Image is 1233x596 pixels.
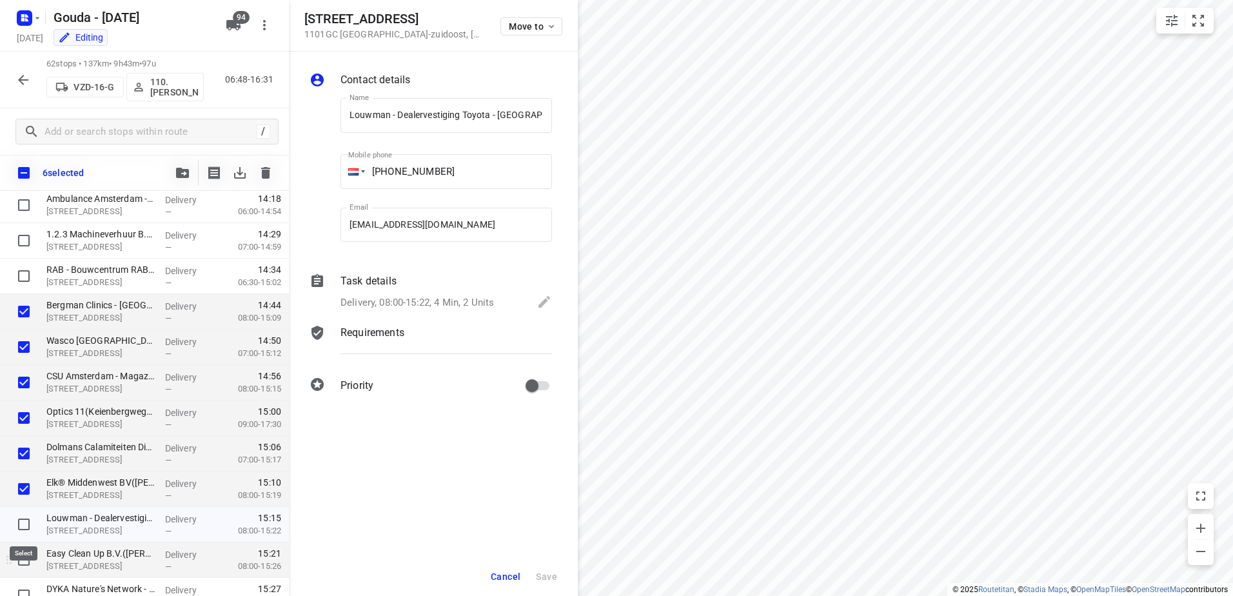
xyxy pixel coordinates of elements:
[11,228,37,253] span: Select
[256,124,270,139] div: /
[46,263,155,276] p: RAB - Bouwcentrum RAB [GEOGRAPHIC_DATA]([PERSON_NAME])
[11,299,37,324] span: Select
[46,192,155,205] p: Ambulance Amsterdam - Duivendrecht(Alex Smits)
[11,441,37,466] span: Select
[11,334,37,360] span: Select
[340,72,410,88] p: Contact details
[227,160,253,186] span: Download stops
[11,476,37,502] span: Select
[46,489,155,502] p: Keienbergweg 50, Amsterdam
[46,382,155,395] p: Keienbergweg 11, Amsterdam
[165,194,213,206] p: Delivery
[46,241,155,253] p: [STREET_ADDRESS]
[310,325,552,364] div: Requirements
[340,154,365,189] div: Netherlands: + 31
[165,371,213,384] p: Delivery
[340,154,552,189] input: 1 (702) 123-4567
[258,228,281,241] span: 14:29
[165,300,213,313] p: Delivery
[165,313,172,323] span: —
[258,476,281,489] span: 15:10
[165,562,172,571] span: —
[46,334,155,347] p: Wasco Nederland - Amsterdam Zuid Oost(Mohamed Coubaa)
[46,453,155,466] p: Keienbergweg 26, Amsterdam
[46,547,155,560] p: Easy Clean Up B.V.(Kiara Reynoso)
[348,152,392,159] label: Mobile phone
[340,378,373,393] p: Priority
[217,560,281,573] p: 08:00-15:26
[46,312,155,324] p: Keienbergweg 8, Amsterdam
[1023,585,1067,594] a: Stadia Maps
[139,59,142,68] span: •
[304,12,485,26] h5: [STREET_ADDRESS]
[165,491,172,501] span: —
[11,370,37,395] span: Select
[142,59,155,68] span: 97u
[1132,585,1185,594] a: OpenStreetMap
[165,513,213,526] p: Delivery
[165,455,172,465] span: —
[165,243,172,252] span: —
[340,273,397,289] p: Task details
[1076,585,1126,594] a: OpenMapTiles
[43,168,84,178] p: 6 selected
[46,228,155,241] p: 1.2.3 Machineverhuur B.V. - Locatie Amsterdam(Janneke Reekers)
[233,11,250,24] span: 94
[217,241,281,253] p: 07:00-14:59
[217,489,281,502] p: 08:00-15:19
[258,263,281,276] span: 14:34
[253,160,279,186] span: Delete stops
[217,418,281,431] p: 09:00-17:30
[217,276,281,289] p: 06:30-15:02
[165,548,213,561] p: Delivery
[46,370,155,382] p: CSU Amsterdam - Magazijn(Ali Ait Khamji)
[225,73,279,86] p: 06:48-16:31
[509,21,557,32] span: Move to
[978,585,1014,594] a: Routetitan
[952,585,1228,594] li: © 2025 , © , © © contributors
[1156,8,1214,34] div: small contained button group
[217,524,281,537] p: 08:00-15:22
[165,349,172,359] span: —
[165,526,172,536] span: —
[165,229,213,242] p: Delivery
[217,382,281,395] p: 08:00-15:15
[217,453,281,466] p: 07:00-15:17
[11,547,37,573] span: Select
[310,72,552,90] div: Contact details
[46,441,155,453] p: Dolmans Calamiteiten Diensten - Amsterdam - Keienbergweg(Danny Hartog)
[165,406,213,419] p: Delivery
[165,442,213,455] p: Delivery
[46,58,204,70] p: 62 stops • 137km • 9h43m
[46,205,155,218] p: Van der Madeweg 55, Amsterdam
[201,160,227,186] button: Print shipping labels
[258,405,281,418] span: 15:00
[46,77,124,97] button: VZD-16-G
[217,347,281,360] p: 07:00-15:12
[258,334,281,347] span: 14:50
[221,12,246,38] button: 94
[11,192,37,218] span: Select
[46,347,155,360] p: [STREET_ADDRESS]
[46,476,155,489] p: Elk® Middenwest BV(Karin Zincken)
[165,207,172,217] span: —
[46,524,155,537] p: Keienbergweg 64, Amsterdam-zuidoost
[217,205,281,218] p: 06:00-14:54
[258,441,281,453] span: 15:06
[46,560,155,573] p: Kollenbergweg 78, Amsterdam
[258,582,281,595] span: 15:27
[126,73,204,101] button: 110.[PERSON_NAME]
[46,405,155,418] p: Optics 11(Keienbergweg)(Thi Qui Nguyen)
[217,312,281,324] p: 08:00-15:09
[165,278,172,288] span: —
[1185,8,1211,34] button: Fit zoom
[46,276,155,289] p: [STREET_ADDRESS]
[258,547,281,560] span: 15:21
[48,7,215,28] h5: Rename
[46,582,155,595] p: DYKA Nature's Network - Amsterdam Zuidoost(Jacqueline Mulder)
[46,418,155,431] p: Keienbergweg 83, Amsterdam
[537,294,552,310] svg: Edit
[46,299,155,312] p: Bergman Clinics - Amsterdam - The Hand Clinic(Eugene Visser)
[74,82,114,92] p: VZD-16-G
[258,512,281,524] span: 15:15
